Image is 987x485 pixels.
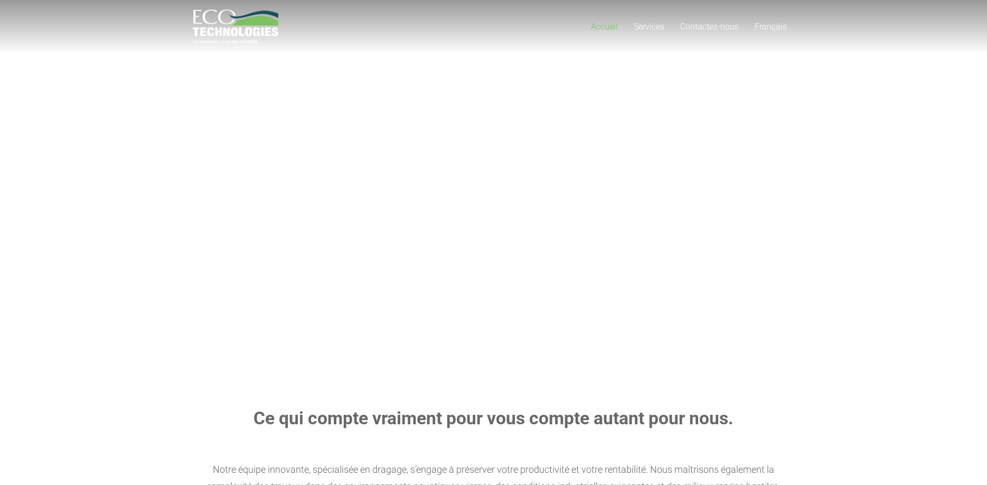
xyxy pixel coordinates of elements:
[193,9,279,44] a: logo_EcoTech_ASDR_RGB
[634,22,664,32] span: Services
[591,22,618,32] span: Accueil
[253,408,734,429] strong: Ce qui compte vraiment pour vous compte autant pour nous.
[755,22,787,32] span: Français
[680,22,739,32] span: Contactez-nous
